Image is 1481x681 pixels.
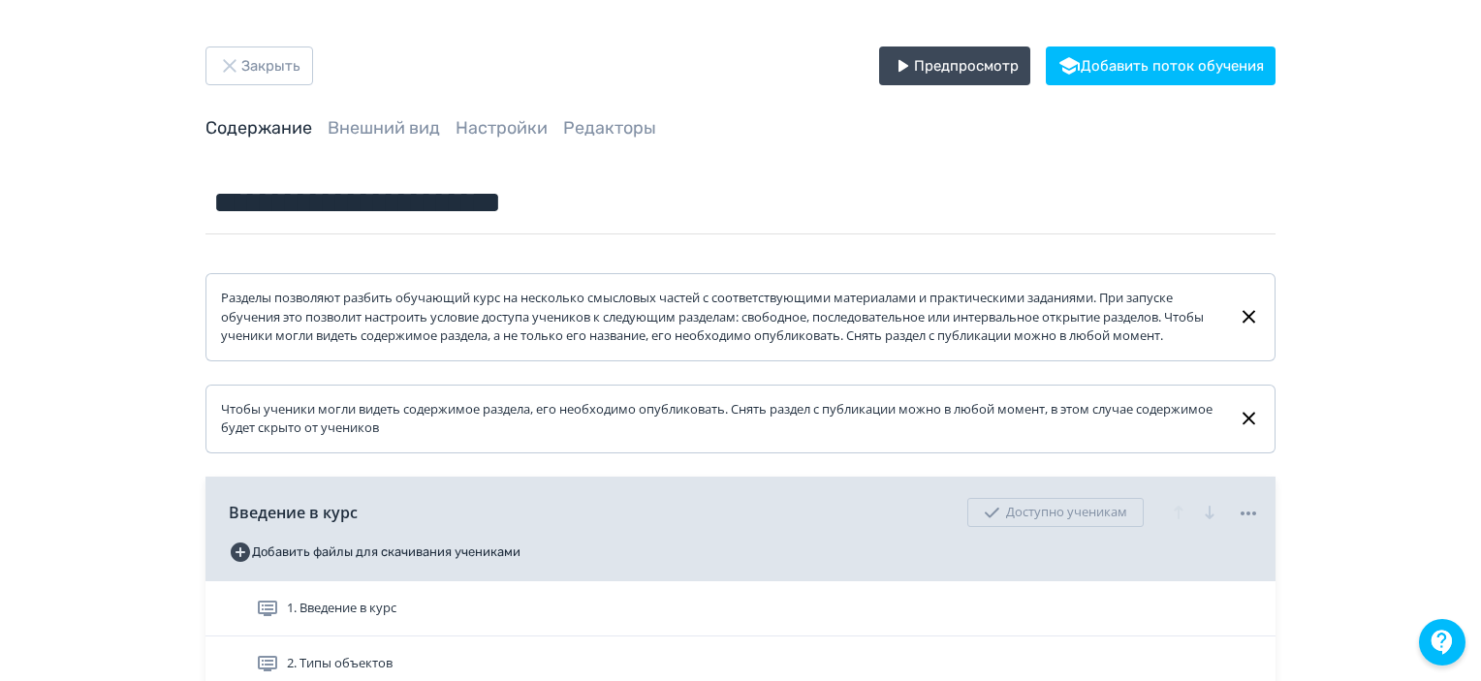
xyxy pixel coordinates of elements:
[221,400,1222,438] div: Чтобы ученики могли видеть содержимое раздела, его необходимо опубликовать. Снять раздел с публик...
[563,117,656,139] a: Редакторы
[229,501,358,524] span: Введение в курс
[1046,46,1276,85] button: Добавить поток обучения
[456,117,548,139] a: Настройки
[205,581,1276,636] div: 1. Введение в курс
[287,654,393,673] span: 2. Типы объектов
[205,117,312,139] a: Содержание
[879,46,1030,85] button: Предпросмотр
[287,599,396,618] span: 1. Введение в курс
[328,117,440,139] a: Внешний вид
[221,289,1222,346] div: Разделы позволяют разбить обучающий курс на несколько смысловых частей с соответствующими материа...
[229,537,520,568] button: Добавить файлы для скачивания учениками
[205,46,313,85] button: Закрыть
[967,498,1144,527] div: Доступно ученикам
